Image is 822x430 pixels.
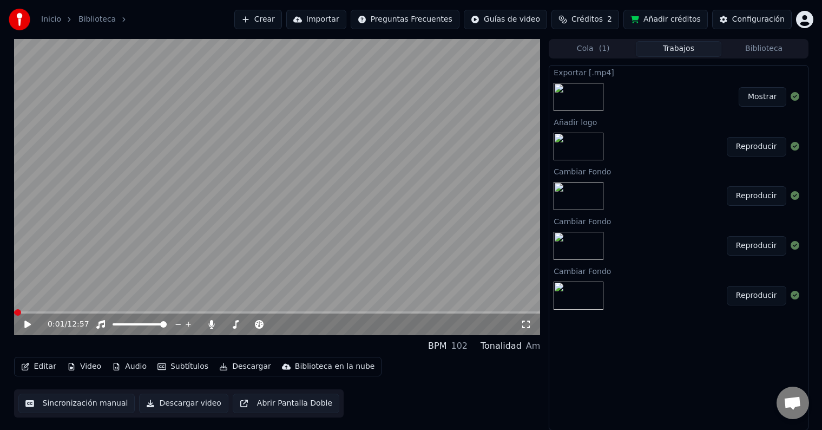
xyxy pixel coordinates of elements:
span: 2 [607,14,612,25]
div: Añadir logo [549,115,807,128]
button: Reproducir [727,236,786,256]
button: Mostrar [739,87,786,107]
button: Editar [17,359,61,374]
a: Inicio [41,14,61,25]
span: ( 1 ) [599,43,610,54]
button: Cola [550,41,636,57]
a: Chat abierto [777,387,809,419]
div: Tonalidad [481,340,522,353]
button: Configuración [712,10,792,29]
button: Créditos2 [551,10,619,29]
div: Am [526,340,541,353]
div: Cambiar Fondo [549,165,807,178]
img: youka [9,9,30,30]
button: Reproducir [727,286,786,305]
button: Biblioteca [721,41,807,57]
span: Créditos [571,14,603,25]
span: 12:57 [67,319,89,330]
button: Reproducir [727,137,786,157]
div: Exportar [.mp4] [549,66,807,79]
button: Subtítulos [153,359,213,374]
div: Cambiar Fondo [549,264,807,277]
div: 102 [451,340,468,353]
button: Trabajos [636,41,721,57]
div: Biblioteca en la nube [295,361,375,372]
button: Guías de video [464,10,547,29]
div: BPM [428,340,446,353]
button: Preguntas Frecuentes [351,10,459,29]
button: Reproducir [727,186,786,206]
button: Descargar video [139,394,228,413]
div: / [48,319,74,330]
a: Biblioteca [78,14,116,25]
div: Cambiar Fondo [549,214,807,227]
nav: breadcrumb [41,14,133,25]
button: Importar [286,10,346,29]
div: Configuración [732,14,785,25]
button: Sincronización manual [18,394,135,413]
button: Descargar [215,359,275,374]
button: Añadir créditos [623,10,708,29]
button: Audio [108,359,151,374]
span: 0:01 [48,319,64,330]
button: Crear [234,10,282,29]
button: Abrir Pantalla Doble [233,394,339,413]
button: Video [63,359,106,374]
